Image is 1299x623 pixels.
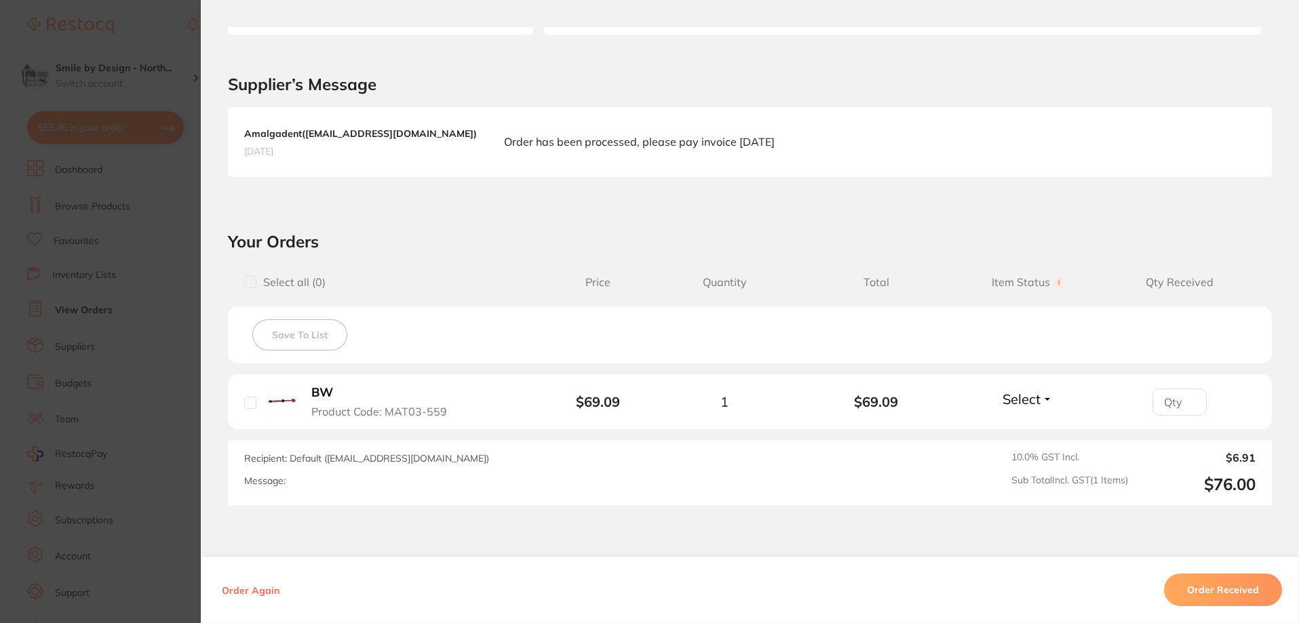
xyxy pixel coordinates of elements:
[952,276,1104,289] span: Item Status
[1164,574,1282,606] button: Order Received
[999,390,1057,407] button: Select
[1104,276,1256,289] span: Qty Received
[1011,451,1128,464] span: 10.0 % GST Incl.
[547,276,648,289] span: Price
[1011,475,1128,494] span: Sub Total Incl. GST ( 1 Items)
[244,475,286,487] label: Message:
[1152,388,1207,416] input: Qty
[267,385,297,416] img: BW
[648,276,800,289] span: Quantity
[256,276,326,289] span: Select all ( 0 )
[800,276,952,289] span: Total
[244,452,489,464] span: Recipient: Default ( [EMAIL_ADDRESS][DOMAIN_NAME] )
[252,319,347,350] button: Save To List
[218,584,284,596] button: Order Again
[311,386,333,400] b: BW
[244,145,477,157] span: [DATE]
[504,134,775,149] p: Order has been processed, please pay invoice [DATE]
[311,405,447,418] span: Product Code: MAT03-559
[228,75,1272,94] h2: Supplier’s Message
[1003,390,1041,407] span: Select
[1139,451,1256,464] output: $6.91
[244,127,477,140] b: Amalgadent ( [EMAIL_ADDRESS][DOMAIN_NAME] )
[228,231,1272,252] h2: Your Orders
[1139,475,1256,494] output: $76.00
[307,385,464,418] button: BW Product Code: MAT03-559
[576,393,620,410] b: $69.09
[720,394,729,409] span: 1
[800,394,952,409] b: $69.09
